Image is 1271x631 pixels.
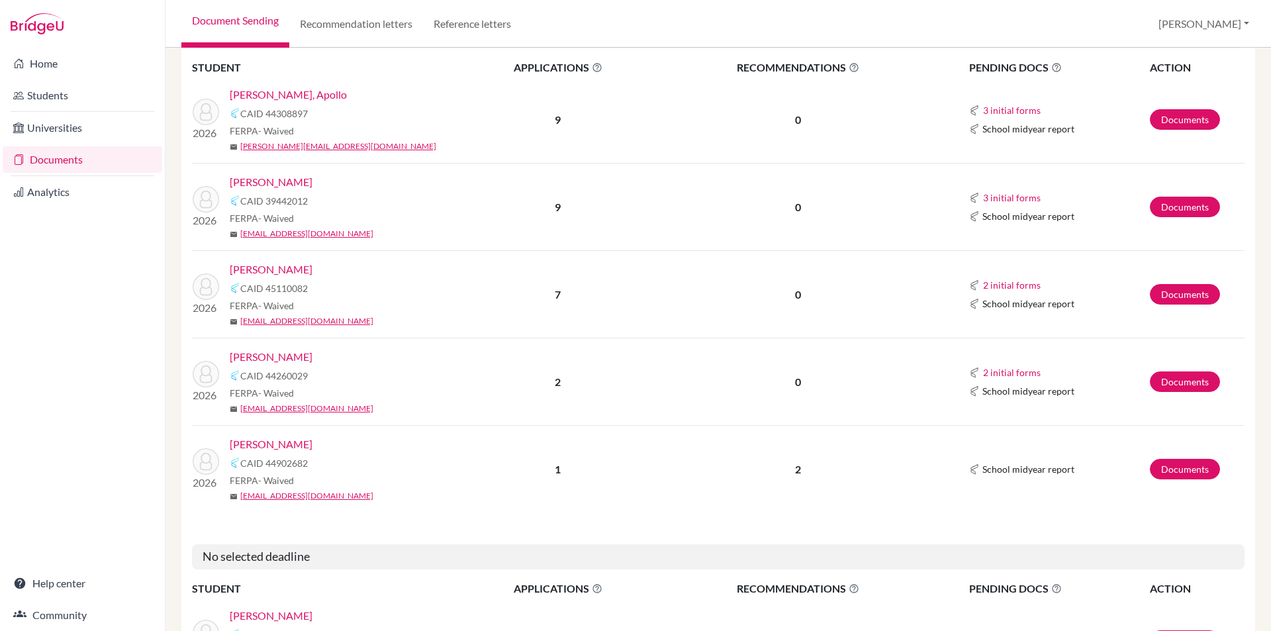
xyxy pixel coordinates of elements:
[660,60,937,75] span: RECOMMENDATIONS
[240,403,373,414] a: [EMAIL_ADDRESS][DOMAIN_NAME]
[258,213,294,224] span: - Waived
[230,370,240,381] img: Common App logo
[230,124,294,138] span: FERPA
[1150,284,1220,305] a: Documents
[230,386,294,400] span: FERPA
[240,456,308,470] span: CAID 44902682
[660,199,937,215] p: 0
[660,374,937,390] p: 0
[192,580,457,597] th: STUDENT
[230,211,294,225] span: FERPA
[240,194,308,208] span: CAID 39442012
[982,190,1041,205] button: 3 initial forms
[230,143,238,151] span: mail
[240,490,373,502] a: [EMAIL_ADDRESS][DOMAIN_NAME]
[457,60,659,75] span: APPLICATIONS
[230,108,240,119] img: Common App logo
[240,228,373,240] a: [EMAIL_ADDRESS][DOMAIN_NAME]
[969,280,980,291] img: Common App logo
[1150,109,1220,130] a: Documents
[11,13,64,34] img: Bridge-U
[193,273,219,300] img: Ghaffarpour, Dariush
[193,99,219,125] img: Andreichuk, Apollo
[969,124,980,134] img: Common App logo
[969,60,1149,75] span: PENDING DOCS
[555,288,561,301] b: 7
[660,287,937,303] p: 0
[982,297,1074,311] span: School midyear report
[193,361,219,387] img: Miles, Jonathan
[1149,59,1245,76] th: ACTION
[555,201,561,213] b: 9
[193,475,219,491] p: 2026
[3,570,162,597] a: Help center
[555,375,561,388] b: 2
[3,115,162,141] a: Universities
[192,59,457,76] th: STUDENT
[555,113,561,126] b: 9
[982,277,1041,293] button: 2 initial forms
[240,369,308,383] span: CAID 44260029
[193,300,219,316] p: 2026
[230,87,347,103] a: [PERSON_NAME], Apollo
[1150,371,1220,392] a: Documents
[230,458,240,468] img: Common App logo
[3,50,162,77] a: Home
[969,386,980,397] img: Common App logo
[457,581,659,597] span: APPLICATIONS
[230,195,240,206] img: Common App logo
[258,475,294,486] span: - Waived
[982,384,1074,398] span: School midyear report
[969,367,980,378] img: Common App logo
[969,581,1149,597] span: PENDING DOCS
[1150,459,1220,479] a: Documents
[982,462,1074,476] span: School midyear report
[660,461,937,477] p: 2
[555,463,561,475] b: 1
[240,281,308,295] span: CAID 45110082
[258,300,294,311] span: - Waived
[230,473,294,487] span: FERPA
[240,315,373,327] a: [EMAIL_ADDRESS][DOMAIN_NAME]
[230,436,312,452] a: [PERSON_NAME]
[192,544,1245,569] h5: No selected deadline
[230,405,238,413] span: mail
[969,211,980,222] img: Common App logo
[982,122,1074,136] span: School midyear report
[240,107,308,121] span: CAID 44308897
[230,608,312,624] a: [PERSON_NAME]
[193,448,219,475] img: Tans, Jacopo
[258,125,294,136] span: - Waived
[230,493,238,501] span: mail
[969,464,980,475] img: Common App logo
[3,82,162,109] a: Students
[3,146,162,173] a: Documents
[230,299,294,313] span: FERPA
[982,365,1041,380] button: 2 initial forms
[969,299,980,309] img: Common App logo
[3,179,162,205] a: Analytics
[969,105,980,116] img: Common App logo
[982,103,1041,118] button: 3 initial forms
[230,230,238,238] span: mail
[1150,197,1220,217] a: Documents
[258,387,294,399] span: - Waived
[193,186,219,213] img: Darko, Eli
[230,262,312,277] a: [PERSON_NAME]
[660,112,937,128] p: 0
[230,349,312,365] a: [PERSON_NAME]
[3,602,162,628] a: Community
[230,283,240,293] img: Common App logo
[193,213,219,228] p: 2026
[193,125,219,141] p: 2026
[969,193,980,203] img: Common App logo
[230,318,238,326] span: mail
[982,209,1074,223] span: School midyear report
[193,387,219,403] p: 2026
[660,581,937,597] span: RECOMMENDATIONS
[1149,580,1245,597] th: ACTION
[230,174,312,190] a: [PERSON_NAME]
[1153,11,1255,36] button: [PERSON_NAME]
[240,140,436,152] a: [PERSON_NAME][EMAIL_ADDRESS][DOMAIN_NAME]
